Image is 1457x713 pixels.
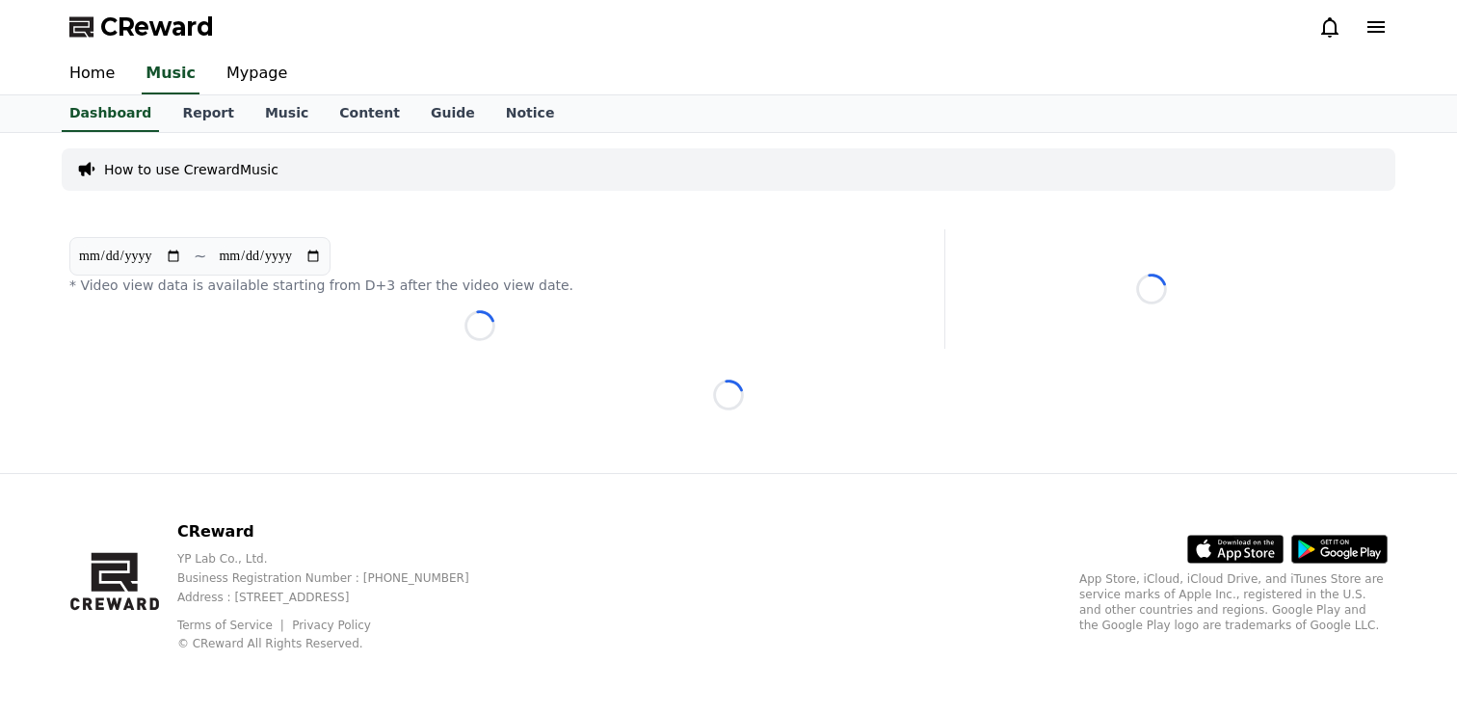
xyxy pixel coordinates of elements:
[104,160,278,179] a: How to use CrewardMusic
[324,95,415,132] a: Content
[415,95,490,132] a: Guide
[292,619,371,632] a: Privacy Policy
[177,551,500,567] p: YP Lab Co., Ltd.
[177,636,500,651] p: © CReward All Rights Reserved.
[177,590,500,605] p: Address : [STREET_ADDRESS]
[1079,571,1388,633] p: App Store, iCloud, iCloud Drive, and iTunes Store are service marks of Apple Inc., registered in ...
[177,619,287,632] a: Terms of Service
[69,12,214,42] a: CReward
[62,95,159,132] a: Dashboard
[142,54,199,94] a: Music
[167,95,250,132] a: Report
[54,54,130,94] a: Home
[177,520,500,543] p: CReward
[194,245,206,268] p: ~
[69,276,890,295] p: * Video view data is available starting from D+3 after the video view date.
[211,54,303,94] a: Mypage
[490,95,570,132] a: Notice
[100,12,214,42] span: CReward
[250,95,324,132] a: Music
[177,570,500,586] p: Business Registration Number : [PHONE_NUMBER]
